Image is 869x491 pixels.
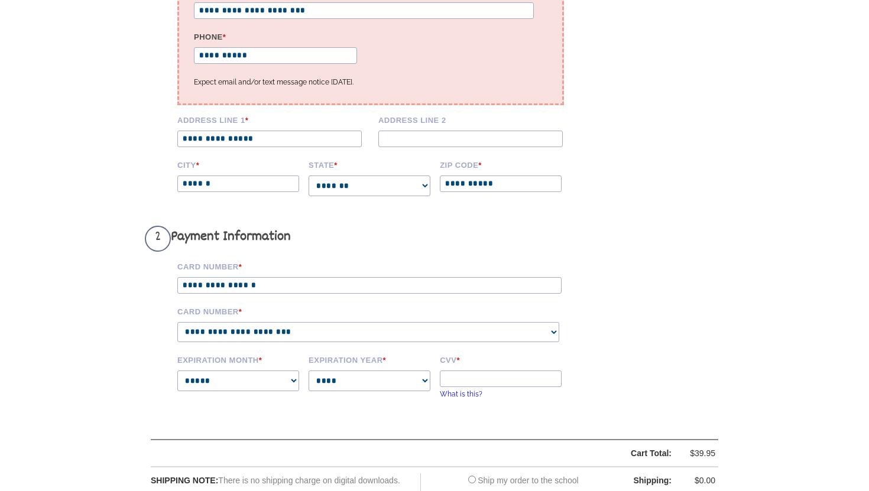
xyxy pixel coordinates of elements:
div: $0.00 [680,473,715,488]
label: Card Number [177,305,579,316]
label: State [309,159,432,170]
label: Zip code [440,159,563,170]
label: City [177,159,300,170]
h3: Payment Information [145,226,579,252]
label: Address Line 1 [177,114,370,125]
p: Expect email and/or text message notice [DATE]. [194,76,547,89]
div: Cart Total: [181,446,672,461]
div: $39.95 [680,446,715,461]
label: Card Number [177,261,579,271]
label: Expiration Month [177,354,300,365]
div: Shipping: [612,473,672,488]
span: SHIPPING NOTE: [151,476,218,485]
label: CVV [440,354,563,365]
label: Expiration Year [309,354,432,365]
label: Phone [194,31,364,41]
label: Address Line 2 [378,114,571,125]
a: What is this? [440,390,482,398]
span: 2 [145,226,171,252]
